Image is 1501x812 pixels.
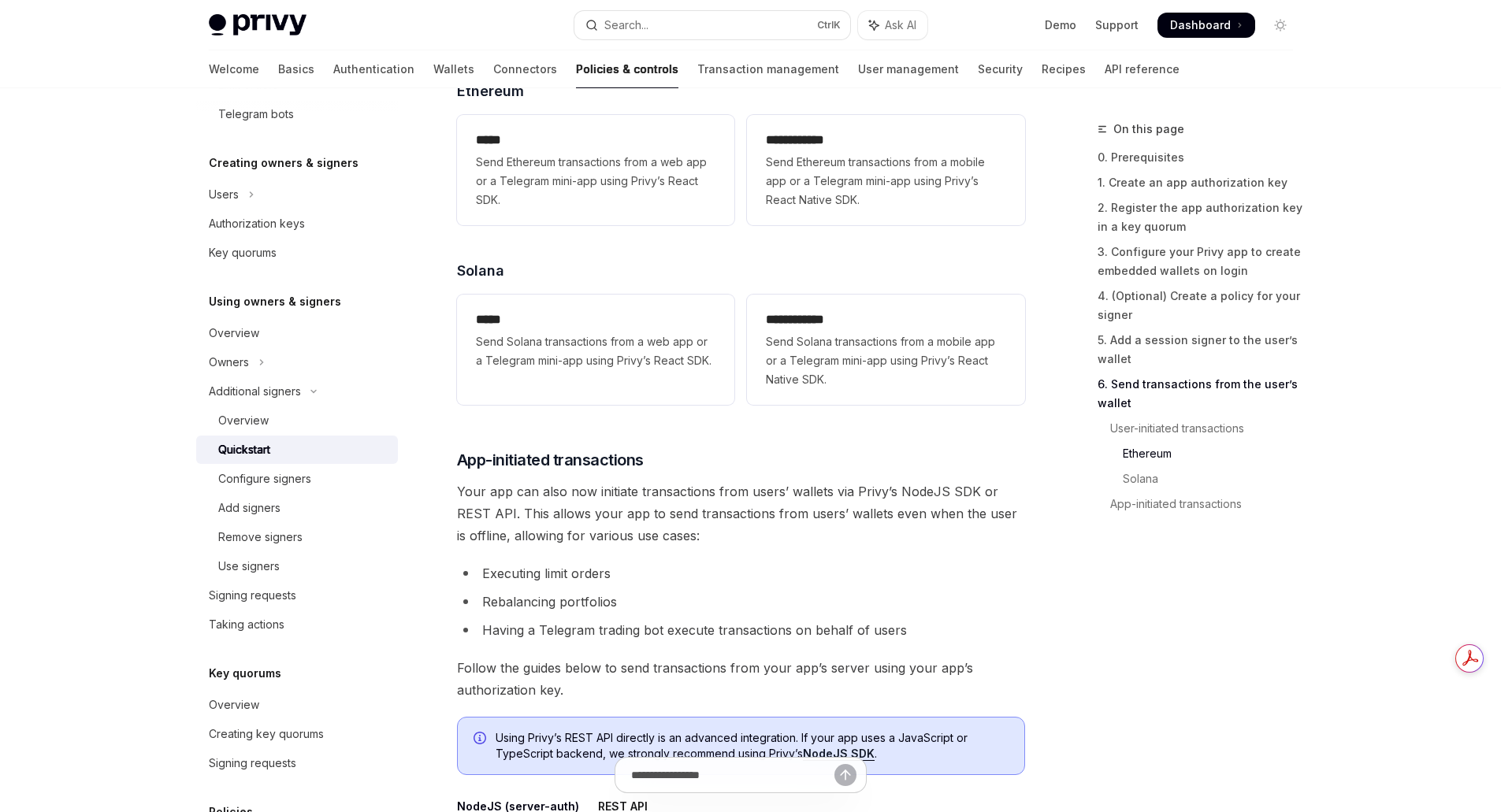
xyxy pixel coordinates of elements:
[457,449,644,471] span: App-initiated transactions
[209,353,249,372] div: Owners
[196,377,398,406] button: Toggle Additional signers section
[278,50,314,88] a: Basics
[1095,17,1139,33] a: Support
[457,115,734,225] a: *****Send Ethereum transactions from a web app or a Telegram mini-app using Privy’s React SDK.
[209,754,296,773] div: Signing requests
[209,725,324,743] div: Creating key quorums
[196,720,398,748] a: Creating key quorums
[196,465,398,493] a: Configure signers
[1098,145,1306,170] a: 0. Prerequisites
[196,749,398,777] a: Signing requests
[1098,416,1306,441] a: User-initiated transactions
[457,562,1025,584] li: Executing limit orders
[209,382,301,401] div: Additional signers
[978,50,1023,88] a: Security
[218,557,280,576] div: Use signers
[196,319,398,347] a: Overview
[1268,13,1293,38] button: Toggle dark mode
[885,17,916,33] span: Ask AI
[209,50,259,88] a: Welcome
[218,411,269,430] div: Overview
[433,50,474,88] a: Wallets
[1098,441,1306,466] a: Ethereum
[1098,284,1306,328] a: 4. (Optional) Create a policy for your signer
[1098,170,1306,195] a: 1. Create an app authorization key
[858,11,927,39] button: Toggle assistant panel
[209,214,305,233] div: Authorization keys
[196,552,398,580] a: Use signers
[209,586,296,605] div: Signing requests
[1098,491,1306,517] a: App-initiated transactions
[1113,120,1184,139] span: On this page
[196,436,398,464] a: Quickstart
[766,332,1005,389] span: Send Solana transactions from a mobile app or a Telegram mini-app using Privy’s React Native SDK.
[457,657,1025,701] span: Follow the guides below to send transactions from your app’s server using your app’s authorizatio...
[218,469,311,488] div: Configure signers
[457,591,1025,613] li: Rebalancing portfolios
[218,105,294,124] div: Telegram bots
[474,732,489,747] svg: Info
[476,153,715,209] span: Send Ethereum transactions from a web app or a Telegram mini-app using Privy’s React SDK.
[196,494,398,522] a: Add signers
[1098,372,1306,416] a: 6. Send transactions from the user’s wallet
[766,153,1005,209] span: Send Ethereum transactions from a mobile app or a Telegram mini-app using Privy’s React Native SDK.
[496,730,1009,762] span: Using Privy’s REST API directly is an advanced integration. If your app uses a JavaScript or Type...
[817,19,841,32] span: Ctrl K
[1045,17,1076,33] a: Demo
[1157,13,1255,38] a: Dashboard
[1098,328,1306,372] a: 5. Add a session signer to the user’s wallet
[209,695,259,714] div: Overview
[218,440,270,459] div: Quickstart
[747,115,1024,225] a: **** **** **Send Ethereum transactions from a mobile app or a Telegram mini-app using Privy’s Rea...
[196,691,398,719] a: Overview
[196,581,398,610] a: Signing requests
[457,80,524,102] span: Ethereum
[196,348,398,376] button: Toggle Owners section
[476,332,715,370] span: Send Solana transactions from a web app or a Telegram mini-app using Privy’s React SDK.
[196,209,398,238] a: Authorization keys
[209,615,284,634] div: Taking actions
[218,499,281,517] div: Add signers
[196,610,398,639] a: Taking actions
[604,16,648,35] div: Search...
[1098,466,1306,491] a: Solana
[697,50,839,88] a: Transaction management
[218,528,303,547] div: Remove signers
[457,480,1025,547] span: Your app can also now initiate transactions from users’ wallets via Privy’s NodeJS SDK or REST AP...
[803,747,875,761] a: NodeJS SDK
[574,11,850,39] button: Open search
[1170,17,1231,33] span: Dashboard
[576,50,678,88] a: Policies & controls
[747,295,1024,405] a: **** **** **Send Solana transactions from a mobile app or a Telegram mini-app using Privy’s React...
[1105,50,1180,88] a: API reference
[209,324,259,343] div: Overview
[1098,239,1306,284] a: 3. Configure your Privy app to create embedded wallets on login
[858,50,959,88] a: User management
[1098,195,1306,239] a: 2. Register the app authorization key in a key quorum
[457,295,734,405] a: *****Send Solana transactions from a web app or a Telegram mini-app using Privy’s React SDK.
[209,185,239,204] div: Users
[209,292,341,311] h5: Using owners & signers
[834,764,856,786] button: Send message
[196,406,398,435] a: Overview
[209,243,277,262] div: Key quorums
[196,180,398,209] button: Toggle Users section
[493,50,557,88] a: Connectors
[333,50,414,88] a: Authentication
[631,758,834,792] input: Ask a question...
[457,260,504,281] span: Solana
[196,239,398,267] a: Key quorums
[209,14,307,36] img: light logo
[1042,50,1086,88] a: Recipes
[196,523,398,551] a: Remove signers
[209,664,281,683] h5: Key quorums
[209,154,359,172] h5: Creating owners & signers
[457,619,1025,641] li: Having a Telegram trading bot execute transactions on behalf of users
[196,100,398,128] a: Telegram bots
